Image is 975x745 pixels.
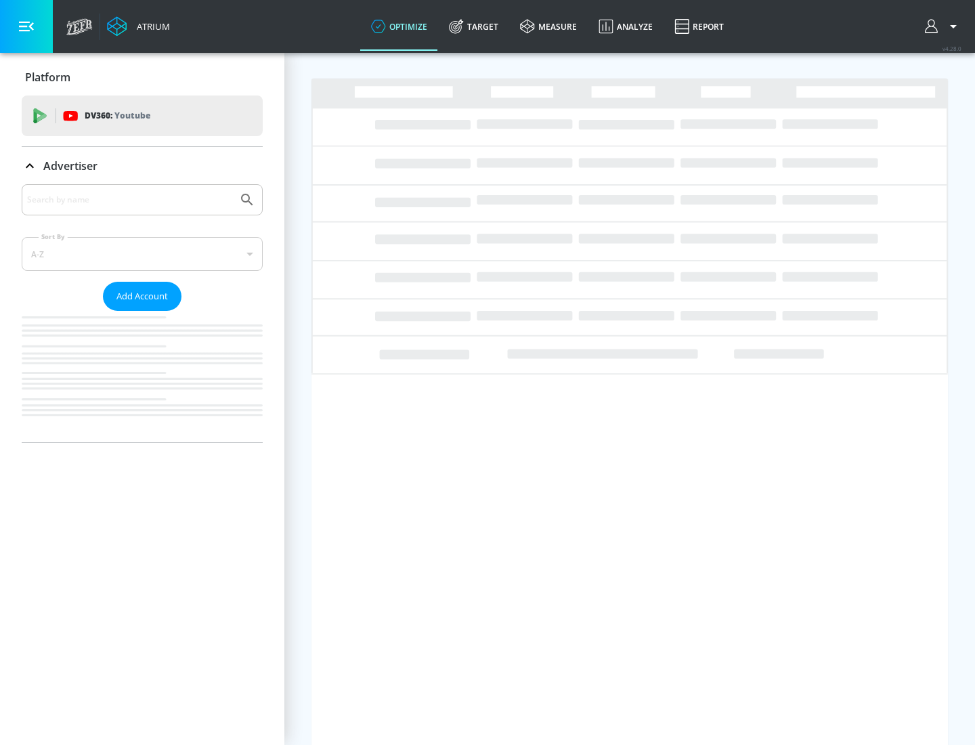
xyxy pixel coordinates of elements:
nav: list of Advertiser [22,311,263,442]
label: Sort By [39,232,68,241]
div: DV360: Youtube [22,95,263,136]
a: Atrium [107,16,170,37]
p: Platform [25,70,70,85]
a: Target [438,2,509,51]
p: DV360: [85,108,150,123]
button: Add Account [103,282,181,311]
span: v 4.28.0 [942,45,961,52]
a: Report [664,2,735,51]
div: A-Z [22,237,263,271]
a: optimize [360,2,438,51]
span: Add Account [116,289,168,304]
p: Advertiser [43,158,97,173]
div: Platform [22,58,263,96]
input: Search by name [27,191,232,209]
div: Advertiser [22,184,263,442]
a: Analyze [588,2,664,51]
div: Advertiser [22,147,263,185]
p: Youtube [114,108,150,123]
a: measure [509,2,588,51]
div: Atrium [131,20,170,33]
